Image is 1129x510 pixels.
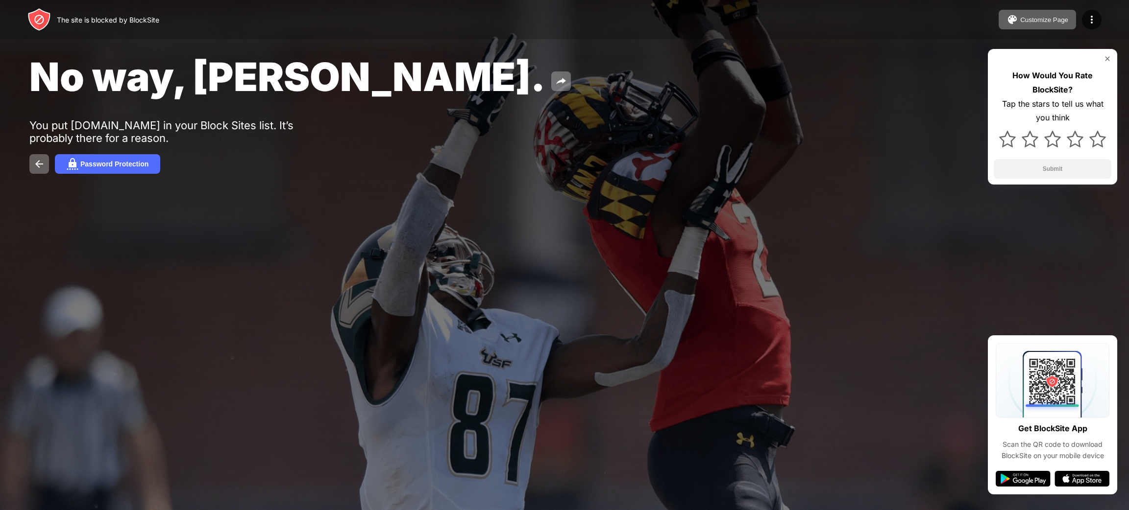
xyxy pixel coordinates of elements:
[555,75,567,87] img: share.svg
[996,343,1109,417] img: qrcode.svg
[33,158,45,170] img: back.svg
[1006,14,1018,25] img: pallet.svg
[55,154,160,174] button: Password Protection
[1089,131,1106,147] img: star.svg
[1018,421,1087,436] div: Get BlockSite App
[1086,14,1098,25] img: menu-icon.svg
[1055,471,1109,487] img: app-store.svg
[57,16,159,24] div: The site is blocked by BlockSite
[80,160,148,168] div: Password Protection
[1067,131,1083,147] img: star.svg
[994,159,1111,179] button: Submit
[29,53,545,100] span: No way, [PERSON_NAME].
[994,97,1111,125] div: Tap the stars to tell us what you think
[996,439,1109,461] div: Scan the QR code to download BlockSite on your mobile device
[1022,131,1038,147] img: star.svg
[999,131,1016,147] img: star.svg
[67,158,78,170] img: password.svg
[994,69,1111,97] div: How Would You Rate BlockSite?
[1104,55,1111,63] img: rate-us-close.svg
[1020,16,1068,23] div: Customize Page
[27,8,51,31] img: header-logo.svg
[996,471,1051,487] img: google-play.svg
[29,119,332,144] div: You put [DOMAIN_NAME] in your Block Sites list. It’s probably there for a reason.
[1044,131,1061,147] img: star.svg
[999,10,1076,29] button: Customize Page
